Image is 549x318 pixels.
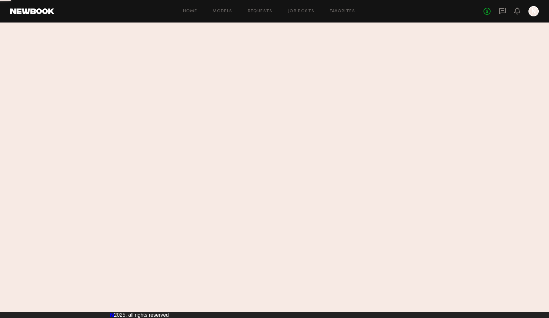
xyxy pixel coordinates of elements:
[183,9,197,14] a: Home
[114,312,169,318] span: 2025, all rights reserved
[213,9,232,14] a: Models
[248,9,273,14] a: Requests
[528,6,539,16] a: N
[330,9,355,14] a: Favorites
[288,9,315,14] a: Job Posts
